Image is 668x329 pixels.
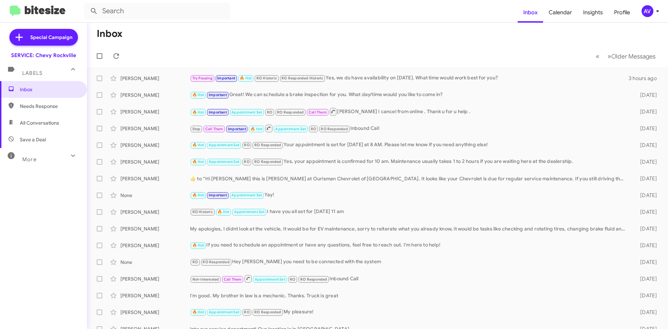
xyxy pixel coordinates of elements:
span: Important [209,93,227,97]
div: None [120,192,190,199]
span: RO Responded [254,143,281,147]
div: [PERSON_NAME] [120,225,190,232]
div: [PERSON_NAME] [120,242,190,249]
span: 🔥 Hot [217,210,229,214]
div: Your appointment is set for [DATE] at 8 AM. Please let me know if you need anything else! [190,141,629,149]
span: Labels [22,70,42,76]
span: RO Historic [192,210,213,214]
nav: Page navigation example [592,49,660,63]
span: RO [311,127,316,131]
div: [PERSON_NAME] [120,292,190,299]
span: RO Responded [254,159,281,164]
a: Inbox [518,2,543,23]
a: Special Campaign [9,29,78,46]
div: [DATE] [629,309,662,316]
div: 3 hours ago [629,75,662,82]
span: Appointment Set [209,310,239,314]
div: ​👍​ to “ Hi [PERSON_NAME] this is [PERSON_NAME] at Ourisman Chevrolet of [GEOGRAPHIC_DATA]. It lo... [190,175,629,182]
div: [DATE] [629,225,662,232]
span: Call Them [309,110,327,115]
div: [DATE] [629,175,662,182]
span: » [607,52,611,61]
span: RO [244,143,249,147]
div: [PERSON_NAME] [120,309,190,316]
div: None [120,259,190,266]
div: [DATE] [629,125,662,132]
span: RO Responded Historic [281,76,323,80]
span: Older Messages [611,53,655,60]
span: More [22,156,37,163]
div: My apologies, I didnt look at the vehicle, It would be for EV maintenance, sorry to reiterate wha... [190,225,629,232]
div: [DATE] [629,242,662,249]
span: 🔥 Hot [192,93,204,97]
span: RO Responded [300,277,327,282]
span: « [596,52,599,61]
div: SERVICE: Chevy Rockville [11,52,76,59]
div: [PERSON_NAME] [120,92,190,99]
div: [DATE] [629,108,662,115]
span: Appointment Set [234,210,265,214]
div: [DATE] [629,275,662,282]
span: Try Pausing [192,76,213,80]
span: RO Historic [256,76,277,80]
div: [PERSON_NAME] [120,175,190,182]
span: Appointment Set [231,110,262,115]
div: Yes, your appointment is confirmed for 10 am. Maintenance usually takes 1 to 2 hours if you are w... [190,158,629,166]
span: RO Responded [277,110,304,115]
input: Search [84,3,230,19]
span: Important [209,193,227,197]
div: Yay! [190,191,629,199]
span: Appointment Set [231,193,262,197]
span: 🔥 Hot [192,159,204,164]
div: Hey [PERSON_NAME] you need to be connected with the system [190,258,629,266]
span: Appointment Set [255,277,285,282]
div: [PERSON_NAME] [120,125,190,132]
span: 🔥 Hot [250,127,262,131]
span: Stop [192,127,201,131]
div: [DATE] [629,259,662,266]
div: I'm good. My brother in law is a mechanic. Thanks. Truck is great [190,292,629,299]
span: Not-Interested [192,277,219,282]
div: If you need to schedule an appointment or have any questions, feel free to reach out. I'm here to... [190,241,629,249]
div: Yes, we do have availability on [DATE]. What time would work best for you? [190,74,629,82]
span: RO [267,110,272,115]
div: Great! We can schedule a brake inspection for you. What day/time would you like to come in? [190,91,629,99]
span: Call Them [224,277,242,282]
span: Appointment Set [209,159,239,164]
span: Save a Deal [20,136,46,143]
button: Next [603,49,660,63]
span: Important [217,76,235,80]
div: [PERSON_NAME] [120,75,190,82]
span: Special Campaign [30,34,72,41]
span: RO [244,310,249,314]
span: All Conversations [20,119,59,126]
div: [PERSON_NAME] [120,158,190,165]
div: [DATE] [629,192,662,199]
div: [DATE] [629,142,662,149]
span: Important [209,110,227,115]
div: [DATE] [629,209,662,216]
div: [DATE] [629,158,662,165]
button: Previous [591,49,604,63]
span: RO [192,260,198,264]
div: [PERSON_NAME] I cancel from online . Thank u for u help . [190,107,629,116]
div: [PERSON_NAME] [120,108,190,115]
div: [DATE] [629,292,662,299]
span: Calendar [543,2,578,23]
div: AV [642,5,653,17]
span: Inbox [20,86,79,93]
div: [PERSON_NAME] [120,275,190,282]
span: Appointment Set [275,127,306,131]
span: Appointment Set [209,143,239,147]
span: RO [290,277,295,282]
div: [PERSON_NAME] [120,142,190,149]
a: Insights [578,2,609,23]
h1: Inbox [97,28,122,39]
span: RO [244,159,249,164]
div: Inbound Call [190,124,629,133]
span: Important [228,127,246,131]
span: RO Responded [254,310,281,314]
span: Call Them [205,127,223,131]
